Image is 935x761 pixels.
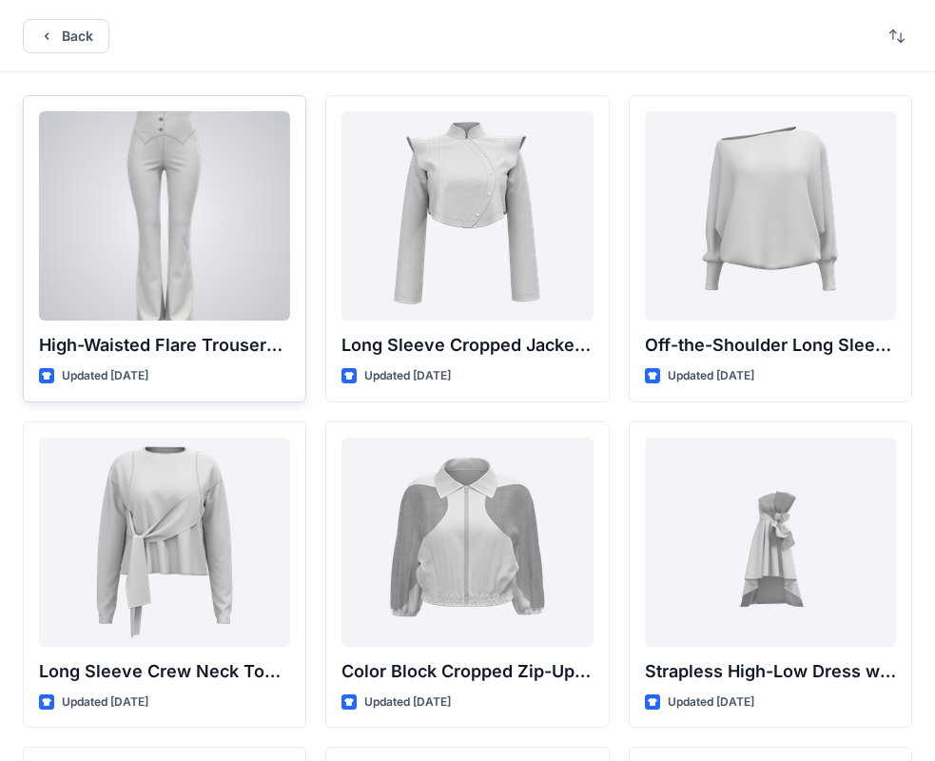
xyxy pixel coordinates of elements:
[645,658,896,685] p: Strapless High-Low Dress with Side Bow Detail
[39,332,290,359] p: High-Waisted Flare Trousers with Button Detail
[364,366,451,386] p: Updated [DATE]
[23,19,109,53] button: Back
[645,332,896,359] p: Off-the-Shoulder Long Sleeve Top
[364,693,451,712] p: Updated [DATE]
[645,438,896,647] a: Strapless High-Low Dress with Side Bow Detail
[645,111,896,321] a: Off-the-Shoulder Long Sleeve Top
[62,693,148,712] p: Updated [DATE]
[341,658,593,685] p: Color Block Cropped Zip-Up Jacket with Sheer Sleeves
[39,111,290,321] a: High-Waisted Flare Trousers with Button Detail
[341,111,593,321] a: Long Sleeve Cropped Jacket with Mandarin Collar and Shoulder Detail
[62,366,148,386] p: Updated [DATE]
[668,693,754,712] p: Updated [DATE]
[39,658,290,685] p: Long Sleeve Crew Neck Top with Asymmetrical Tie Detail
[668,366,754,386] p: Updated [DATE]
[341,332,593,359] p: Long Sleeve Cropped Jacket with Mandarin Collar and Shoulder Detail
[39,438,290,647] a: Long Sleeve Crew Neck Top with Asymmetrical Tie Detail
[341,438,593,647] a: Color Block Cropped Zip-Up Jacket with Sheer Sleeves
